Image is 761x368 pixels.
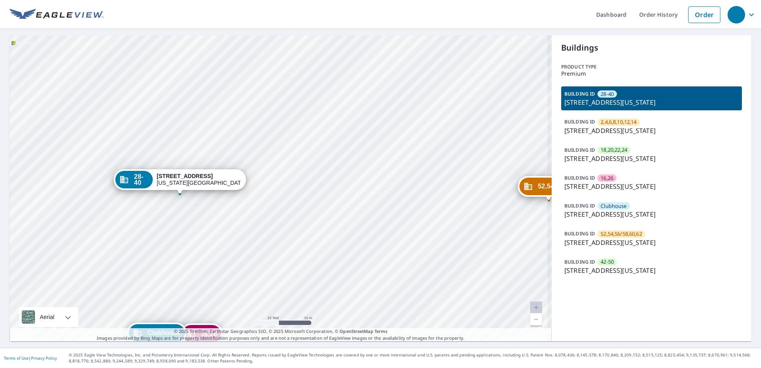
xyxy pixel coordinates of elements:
strong: [STREET_ADDRESS] [157,173,213,179]
p: BUILDING ID [564,258,595,265]
div: [US_STATE][GEOGRAPHIC_DATA] [157,173,240,186]
span: 28-40 [601,90,614,98]
p: BUILDING ID [564,174,595,181]
a: Privacy Policy [31,355,57,361]
p: Premium [561,70,742,77]
div: Dropped pin, building 16,26, Commercial property, 12726 N Macarthur Blvd Oklahoma City, OK 73142 [181,323,223,348]
p: [STREET_ADDRESS][US_STATE] [564,126,739,135]
img: EV Logo [10,9,103,21]
div: Aerial [37,307,57,327]
span: 52,54,56/5... [538,183,574,189]
a: Current Level 20, Zoom Out [530,313,542,325]
p: BUILDING ID [564,147,595,153]
p: BUILDING ID [564,202,595,209]
p: [STREET_ADDRESS][US_STATE] [564,238,739,247]
span: Clubhouse [601,202,626,210]
div: Dropped pin, building 28-40, Commercial property, 12734 N Macarthur Blvd Oklahoma City, OK 73142 [114,169,246,194]
a: Order [688,6,720,23]
p: BUILDING ID [564,118,595,125]
a: Current Level 20, Zoom In Disabled [530,301,542,313]
p: [STREET_ADDRESS][US_STATE] [564,182,739,191]
span: 42-50 [601,258,614,266]
span: 52,54,56/58,60,62 [601,230,642,238]
p: Buildings [561,42,742,54]
span: 18,20,22,24 [601,146,627,154]
div: Dropped pin, building Clubhouse, Commercial property, 12700 N Macarthur Blvd Oklahoma City, OK 73142 [127,323,187,347]
p: BUILDING ID [564,230,595,237]
p: BUILDING ID [564,90,595,97]
span: 16,26 [601,174,613,182]
p: | [4,356,57,360]
span: © 2025 TomTom, Earthstar Geographics SIO, © 2025 Microsoft Corporation, © [174,328,388,335]
a: OpenStreetMap [340,328,373,334]
p: [STREET_ADDRESS][US_STATE] [564,209,739,219]
span: 2,4,6,8,10,12,14 [601,118,636,126]
p: Images provided by Bing Maps are for property identification purposes only and are not a represen... [10,328,552,341]
p: [STREET_ADDRESS][US_STATE] [564,266,739,275]
span: 28-40 [134,174,149,186]
p: [STREET_ADDRESS][US_STATE] [564,98,739,107]
p: © 2025 Eagle View Technologies, Inc. and Pictometry International Corp. All Rights Reserved. Repo... [69,352,757,364]
div: Aerial [19,307,78,327]
p: [STREET_ADDRESS][US_STATE] [564,154,739,163]
p: Product type [561,63,742,70]
a: Terms [375,328,388,334]
div: Dropped pin, building 52,54,56/58,60,62, Commercial property, 12754 N Macarthur Blvd Oklahoma Cit... [518,176,580,201]
a: Terms of Use [4,355,29,361]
